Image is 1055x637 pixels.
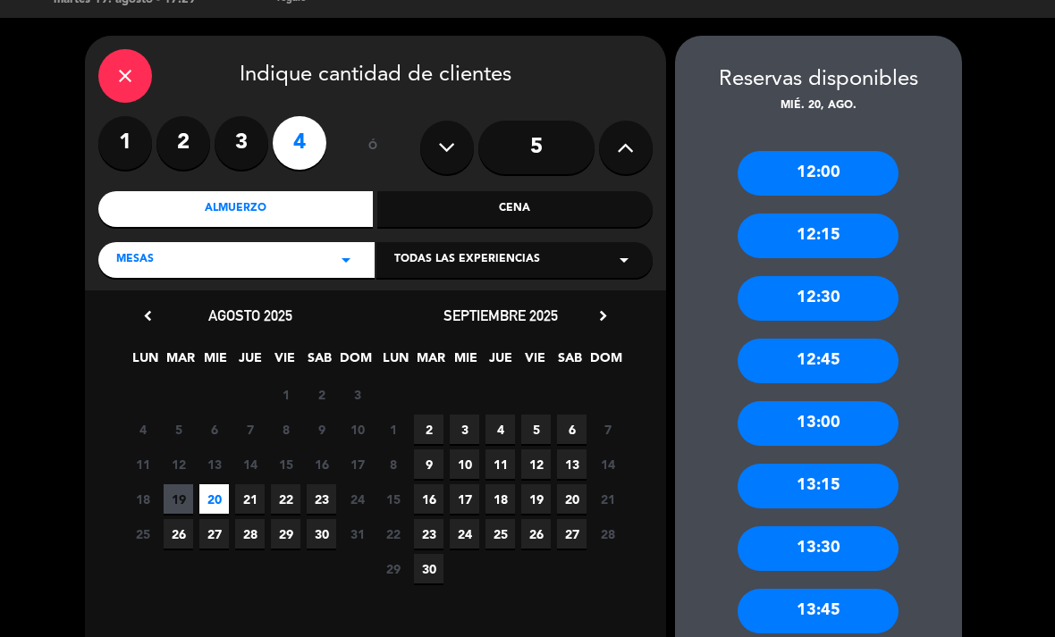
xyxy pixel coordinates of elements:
span: agosto 2025 [208,306,292,324]
span: JUE [235,348,265,377]
span: 5 [521,415,551,444]
span: 4 [485,415,515,444]
span: VIE [270,348,300,377]
span: 24 [342,484,372,514]
div: 12:00 [738,151,899,196]
span: 15 [378,484,408,514]
span: 1 [378,415,408,444]
span: JUE [485,348,515,377]
span: 18 [485,484,515,514]
span: 7 [235,415,265,444]
span: Todas las experiencias [394,251,540,269]
span: 6 [199,415,229,444]
span: MESAS [116,251,154,269]
span: 18 [128,484,157,514]
span: 27 [199,519,229,549]
span: 26 [164,519,193,549]
span: 23 [414,519,443,549]
span: 23 [307,484,336,514]
label: 2 [156,116,210,170]
span: DOM [340,348,369,377]
span: 20 [557,484,587,514]
span: SAB [555,348,585,377]
div: 13:45 [738,589,899,633]
span: 22 [378,519,408,549]
span: 19 [521,484,551,514]
span: 5 [164,415,193,444]
span: 17 [342,449,372,479]
span: VIE [520,348,550,377]
span: MAR [165,348,195,377]
div: 12:30 [738,276,899,321]
span: 28 [235,519,265,549]
div: ó [344,116,402,179]
span: 15 [271,449,300,479]
i: arrow_drop_down [335,249,357,271]
span: 21 [235,484,265,514]
div: 12:15 [738,214,899,258]
span: 27 [557,519,587,549]
i: arrow_drop_down [613,249,635,271]
div: 13:00 [738,401,899,446]
label: 1 [98,116,152,170]
span: 16 [307,449,336,479]
span: 29 [271,519,300,549]
span: 3 [450,415,479,444]
span: 28 [593,519,622,549]
span: 26 [521,519,551,549]
span: 13 [199,449,229,479]
span: 24 [450,519,479,549]
i: close [114,65,136,87]
div: Cena [377,191,653,227]
span: septiembre 2025 [443,306,558,324]
span: 9 [307,415,336,444]
span: 14 [235,449,265,479]
span: 19 [164,484,193,514]
span: LUN [381,348,410,377]
span: 10 [342,415,372,444]
span: 14 [593,449,622,479]
span: 10 [450,449,479,479]
span: 4 [128,415,157,444]
span: 25 [128,519,157,549]
span: 13 [557,449,587,479]
span: 1 [271,380,300,409]
div: Almuerzo [98,191,374,227]
span: 30 [414,554,443,583]
span: 12 [164,449,193,479]
i: chevron_right [594,306,612,325]
div: mié. 20, ago. [675,97,962,115]
span: 20 [199,484,229,514]
span: 25 [485,519,515,549]
span: 30 [307,519,336,549]
div: Reservas disponibles [675,63,962,97]
span: 9 [414,449,443,479]
span: 17 [450,484,479,514]
label: 3 [215,116,268,170]
span: 2 [307,380,336,409]
span: MAR [416,348,445,377]
span: 29 [378,554,408,583]
span: 3 [342,380,372,409]
span: 11 [128,449,157,479]
i: chevron_left [139,306,157,325]
span: MIE [451,348,480,377]
div: 13:30 [738,526,899,571]
span: 12 [521,449,551,479]
span: 31 [342,519,372,549]
span: 7 [593,415,622,444]
span: LUN [131,348,160,377]
div: 12:45 [738,339,899,383]
div: Indique cantidad de clientes [98,49,653,103]
span: 11 [485,449,515,479]
span: 6 [557,415,587,444]
span: 8 [378,449,408,479]
span: 8 [271,415,300,444]
span: 21 [593,484,622,514]
span: 2 [414,415,443,444]
span: DOM [590,348,620,377]
span: SAB [305,348,334,377]
label: 4 [273,116,326,170]
span: 22 [271,484,300,514]
span: MIE [200,348,230,377]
